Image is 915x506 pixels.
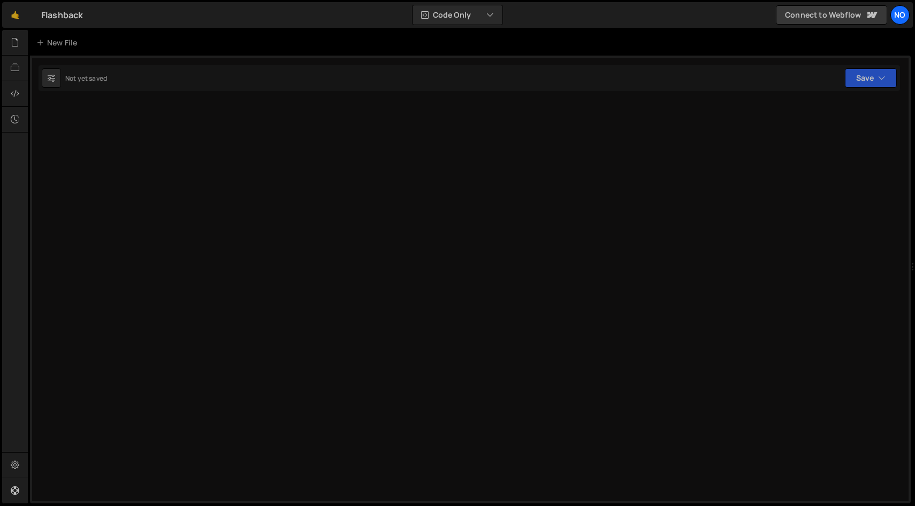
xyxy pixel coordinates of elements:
button: Code Only [413,5,502,25]
div: Flashback [41,9,83,21]
a: 🤙 [2,2,28,28]
button: Save [845,68,897,88]
div: Not yet saved [65,74,107,83]
a: No [890,5,910,25]
div: New File [36,37,81,48]
a: Connect to Webflow [776,5,887,25]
